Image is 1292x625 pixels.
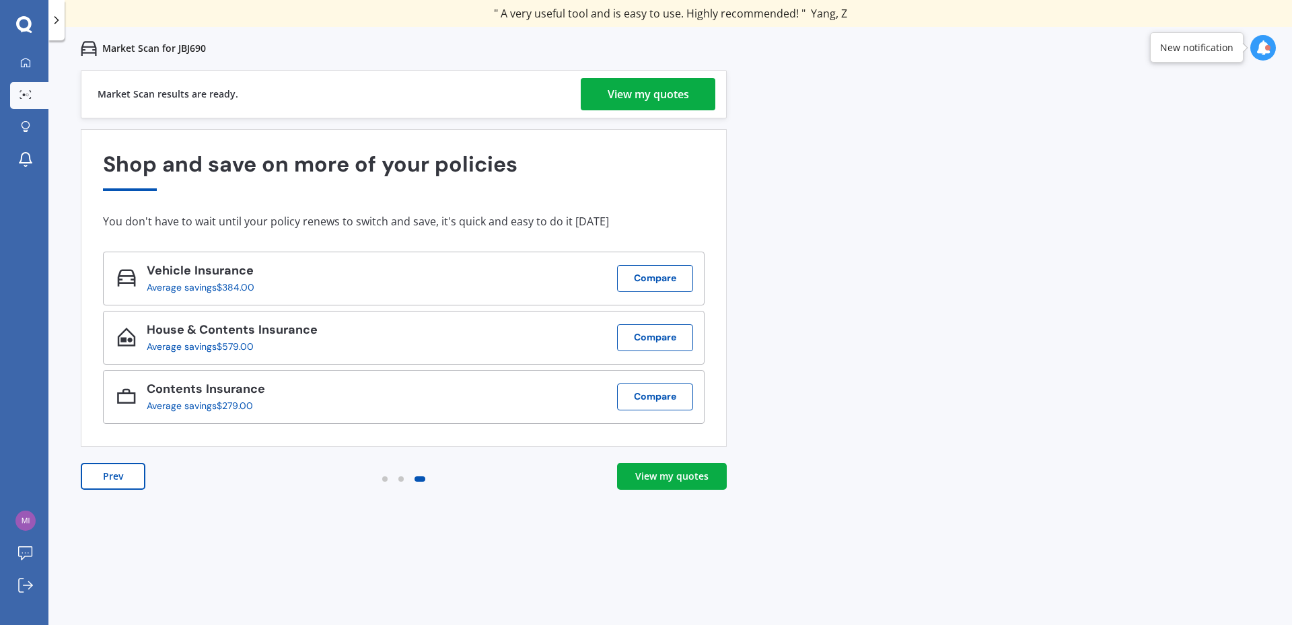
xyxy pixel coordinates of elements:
[255,322,318,338] span: Insurance
[617,324,693,351] button: Compare
[581,78,715,110] a: View my quotes
[147,341,307,352] div: Average savings $579.00
[117,328,136,346] img: House & Contents_icon
[147,400,254,411] div: Average savings $279.00
[147,264,265,282] div: Vehicle
[1160,41,1233,54] div: New notification
[147,323,318,341] div: House & Contents
[147,382,265,400] div: Contents
[81,463,145,490] button: Prev
[102,42,206,55] p: Market Scan for JBJ690
[617,383,693,410] button: Compare
[117,387,136,406] img: Contents_icon
[635,470,709,483] div: View my quotes
[203,381,265,397] span: Insurance
[608,78,689,110] div: View my quotes
[147,282,254,293] div: Average savings $384.00
[103,152,705,190] div: Shop and save on more of your policies
[617,265,693,292] button: Compare
[15,511,36,531] img: 5825b0543f387f9509cfdfd85d4173d2
[617,463,727,490] a: View my quotes
[191,262,254,279] span: Insurance
[98,71,238,118] div: Market Scan results are ready.
[117,268,136,287] img: Vehicle_icon
[81,40,97,57] img: car.f15378c7a67c060ca3f3.svg
[103,215,705,228] div: You don't have to wait until your policy renews to switch and save, it's quick and easy to do it ...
